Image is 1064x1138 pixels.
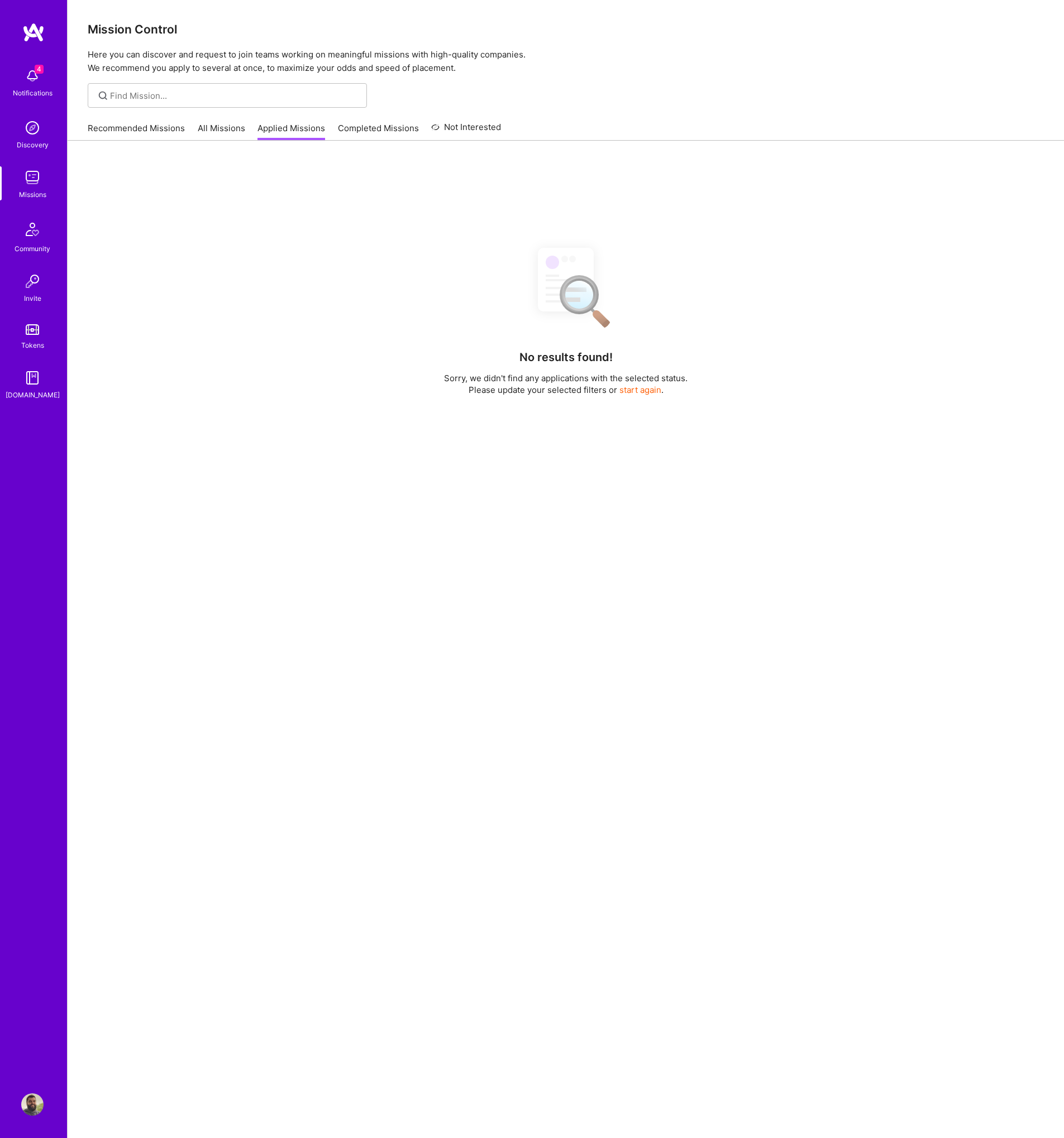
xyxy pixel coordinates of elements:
[18,1093,46,1116] a: User Avatar
[619,384,661,396] button: start again
[24,292,41,304] div: Invite
[21,1093,44,1116] img: User Avatar
[198,122,245,141] a: All Missions
[21,270,44,292] img: Invite
[22,22,45,42] img: logo
[21,65,44,87] img: bell
[35,65,44,74] span: 4
[21,166,44,189] img: teamwork
[519,350,613,364] h4: No results found!
[257,122,325,141] a: Applied Missions
[88,48,1044,75] p: Here you can discover and request to join teams working on meaningful missions with high-quality ...
[15,243,50,255] div: Community
[97,89,109,102] i: icon SearchGrey
[21,367,44,389] img: guide book
[431,121,501,141] a: Not Interested
[338,122,419,141] a: Completed Missions
[518,238,613,335] img: No Results
[21,339,44,351] div: Tokens
[21,117,44,139] img: discovery
[17,139,49,151] div: Discovery
[13,87,53,99] div: Notifications
[88,22,1044,36] h3: Mission Control
[88,122,185,141] a: Recommended Missions
[444,384,688,396] p: Please update your selected filters or .
[444,372,688,384] p: Sorry, we didn't find any applications with the selected status.
[19,216,46,243] img: Community
[6,389,60,401] div: [DOMAIN_NAME]
[26,324,39,335] img: tokens
[19,189,46,200] div: Missions
[110,90,359,102] input: Find Mission...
